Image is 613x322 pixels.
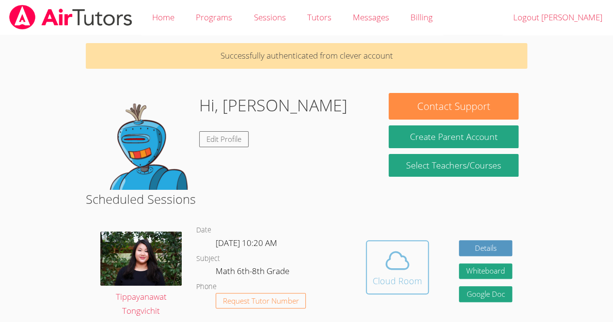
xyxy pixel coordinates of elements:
a: Details [459,240,512,256]
a: Tippayanawat Tongvichit [100,231,182,318]
button: Create Parent Account [389,125,518,148]
h1: Hi, [PERSON_NAME] [199,93,347,118]
a: Select Teachers/Courses [389,154,518,177]
dt: Subject [196,253,220,265]
button: Contact Support [389,93,518,120]
button: Request Tutor Number [216,293,306,309]
dt: Phone [196,281,217,293]
span: Messages [353,12,389,23]
dt: Date [196,224,211,236]
img: default.png [94,93,191,190]
span: [DATE] 10:20 AM [216,237,277,248]
img: airtutors_banner-c4298cdbf04f3fff15de1276eac7730deb9818008684d7c2e4769d2f7ddbe033.png [8,5,133,30]
span: Request Tutor Number [223,297,299,305]
div: Cloud Room [373,274,422,288]
button: Cloud Room [366,240,429,294]
a: Edit Profile [199,131,249,147]
a: Google Doc [459,286,512,302]
dd: Math 6th-8th Grade [216,264,291,281]
p: Successfully authenticated from clever account [86,43,527,69]
button: Whiteboard [459,263,512,279]
img: IMG_0561.jpeg [100,231,182,286]
h2: Scheduled Sessions [86,190,527,208]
